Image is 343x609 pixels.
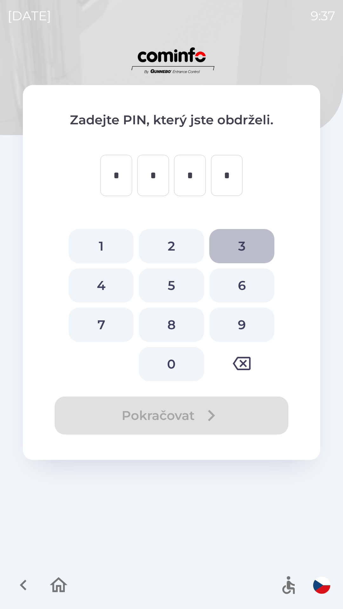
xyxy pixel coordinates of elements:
[69,229,134,263] button: 1
[48,110,295,129] p: Zadejte PIN, který jste obdrželi.
[139,229,204,263] button: 2
[311,6,335,25] p: 9:37
[8,6,51,25] p: [DATE]
[23,44,320,75] img: Logo
[313,577,330,594] img: cs flag
[139,347,204,381] button: 0
[69,308,134,342] button: 7
[209,268,274,303] button: 6
[139,268,204,303] button: 5
[69,268,134,303] button: 4
[209,308,274,342] button: 9
[209,229,274,263] button: 3
[139,308,204,342] button: 8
